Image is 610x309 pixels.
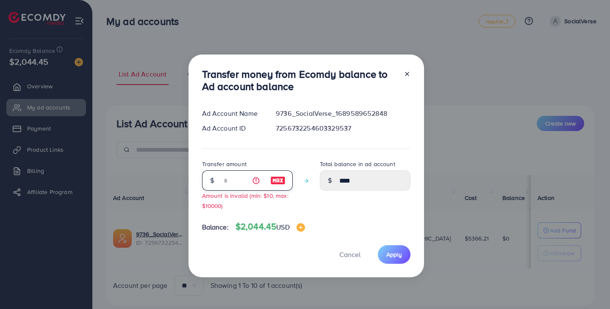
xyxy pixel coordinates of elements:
button: Apply [378,245,410,263]
span: Cancel [339,250,360,259]
iframe: Chat [574,271,604,303]
label: Transfer amount [202,160,247,168]
button: Cancel [329,245,371,263]
h4: $2,044.45 [236,221,305,232]
div: 7256732254603329537 [269,123,417,133]
div: 9736_SocialVerse_1689589652848 [269,109,417,118]
img: image [270,175,286,186]
span: Balance: [202,222,229,232]
h3: Transfer money from Ecomdy balance to Ad account balance [202,68,397,93]
div: Ad Account Name [195,109,269,118]
label: Total balance in ad account [320,160,395,168]
span: Apply [386,250,402,259]
span: USD [276,222,289,232]
small: Amount is invalid (min: $10, max: $10000) [202,191,288,209]
img: image [297,223,305,232]
div: Ad Account ID [195,123,269,133]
